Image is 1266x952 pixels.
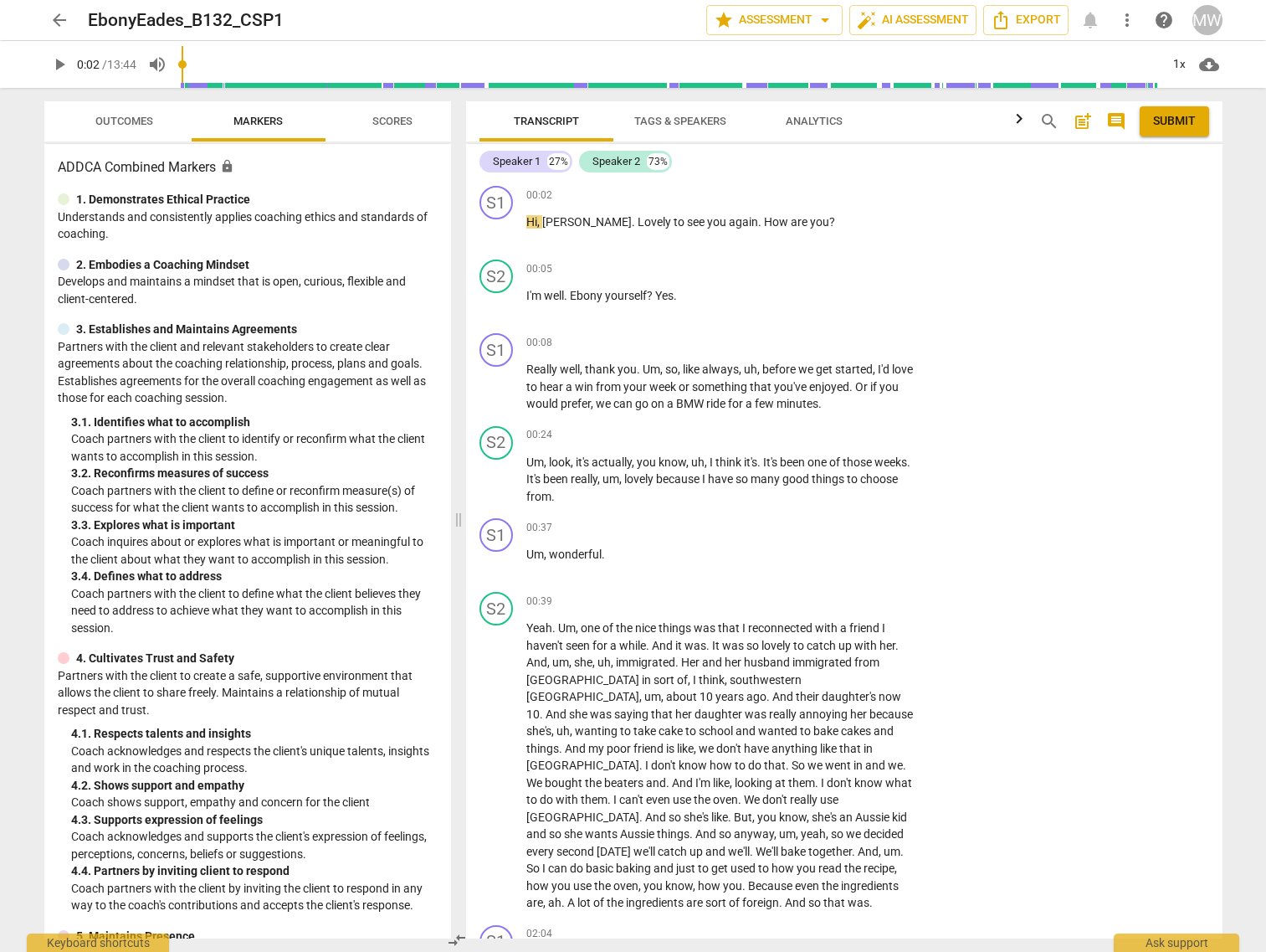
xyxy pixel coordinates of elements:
[543,472,571,486] span: been
[479,333,513,367] div: Change speaker
[675,639,684,652] span: it
[526,724,551,738] span: she's
[632,455,637,469] span: ,
[526,397,561,410] span: would
[822,690,879,703] span: daughter's
[76,256,249,274] p: 2. Embodies a Coaching Mindset
[142,49,172,80] button: Volume
[71,533,438,568] p: Coach inquires about or explores what is important or meaningful to the client about what they wa...
[699,673,725,687] span: think
[637,455,659,469] span: you
[1114,934,1239,952] div: Ask support
[611,656,616,669] span: ,
[774,380,809,394] span: you've
[592,656,597,669] span: ,
[777,397,818,410] span: minutes
[757,363,762,376] span: ,
[835,363,873,376] span: started
[526,548,544,561] span: Um
[537,215,542,229] span: ,
[540,708,546,721] span: .
[725,673,730,687] span: ,
[566,380,575,394] span: a
[618,363,637,376] span: you
[602,621,616,635] span: of
[566,639,592,652] span: seen
[635,621,659,635] span: nice
[882,621,885,635] span: I
[758,215,764,229] span: .
[763,455,780,469] span: It's
[674,215,687,229] span: to
[570,724,575,738] span: ,
[730,673,802,687] span: southwestern
[552,656,569,669] span: um
[857,10,969,30] span: AI Assessment
[706,397,728,410] span: ride
[679,380,692,394] span: or
[729,215,758,229] span: again
[700,690,715,703] span: 10
[796,690,822,703] span: their
[656,472,702,486] span: because
[688,673,693,687] span: ,
[798,363,816,376] span: we
[643,363,660,376] span: Um
[597,656,611,669] span: uh
[661,690,666,703] span: ,
[526,428,552,442] span: 00:24
[659,455,686,469] span: know
[857,10,877,30] span: auto_fix_high
[613,397,635,410] span: can
[596,397,613,410] span: we
[552,621,558,635] span: .
[744,656,792,669] span: husband
[660,363,665,376] span: ,
[526,215,537,229] span: Hi
[813,724,841,738] span: bake
[702,363,739,376] span: always
[1039,111,1059,131] span: search
[692,380,750,394] span: something
[849,380,855,394] span: .
[722,639,746,652] span: was
[706,639,712,652] span: .
[544,455,549,469] span: ,
[677,673,688,687] span: of
[549,455,571,469] span: look
[769,708,799,721] span: really
[854,656,879,669] span: from
[659,621,694,635] span: things
[841,724,874,738] span: cakes
[849,5,976,35] button: AI Assessment
[479,426,513,460] div: Change speaker
[849,621,882,635] span: friend
[585,363,618,376] span: thank
[526,673,642,687] span: [GEOGRAPHIC_DATA]
[602,548,605,561] span: .
[693,673,699,687] span: I
[88,10,284,31] h2: EbonyEades_B132_CSP1
[674,289,677,302] span: .
[1073,111,1093,131] span: post_add
[58,667,438,719] p: Partners with the client to create a safe, supportive environment that allows the client to share...
[739,363,744,376] span: ,
[597,472,602,486] span: ,
[708,472,736,486] span: have
[800,724,813,738] span: to
[610,639,619,652] span: a
[983,5,1069,35] button: Export
[847,472,860,486] span: to
[71,414,438,431] div: 3. 1. Identifies what to accomplish
[564,289,570,302] span: .
[1154,10,1174,30] span: help
[624,472,656,486] span: lovely
[870,380,879,394] span: if
[514,115,579,127] span: Transcript
[616,656,675,669] span: immigrated
[764,215,791,229] span: How
[706,5,843,35] button: Assessment
[592,455,632,469] span: actually
[745,708,769,721] span: was
[761,639,793,652] span: lovely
